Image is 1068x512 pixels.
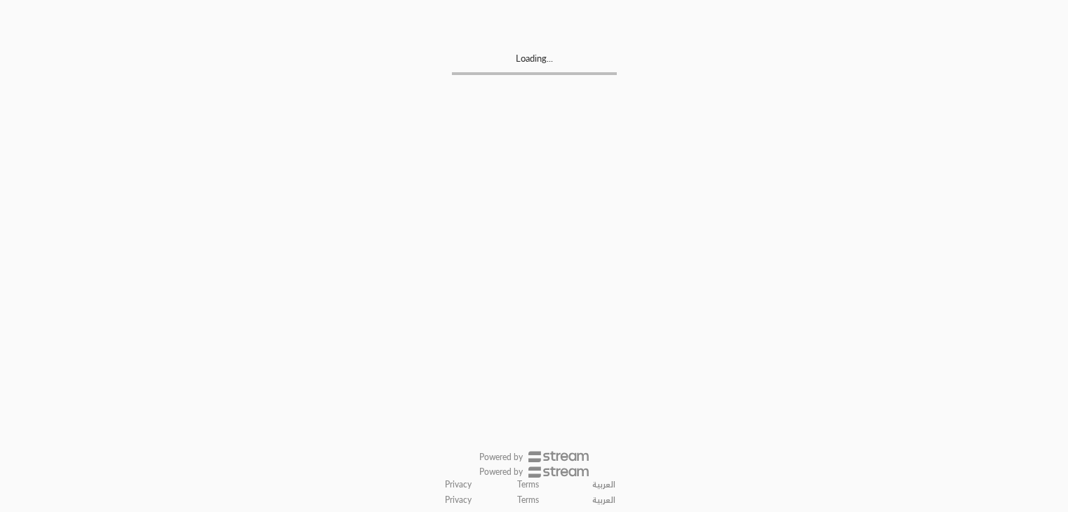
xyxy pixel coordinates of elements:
[479,466,523,478] p: Powered by
[585,489,623,511] a: العربية
[445,494,472,506] a: Privacy
[517,494,539,506] a: Terms
[479,452,523,463] p: Powered by
[452,52,617,72] div: Loading...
